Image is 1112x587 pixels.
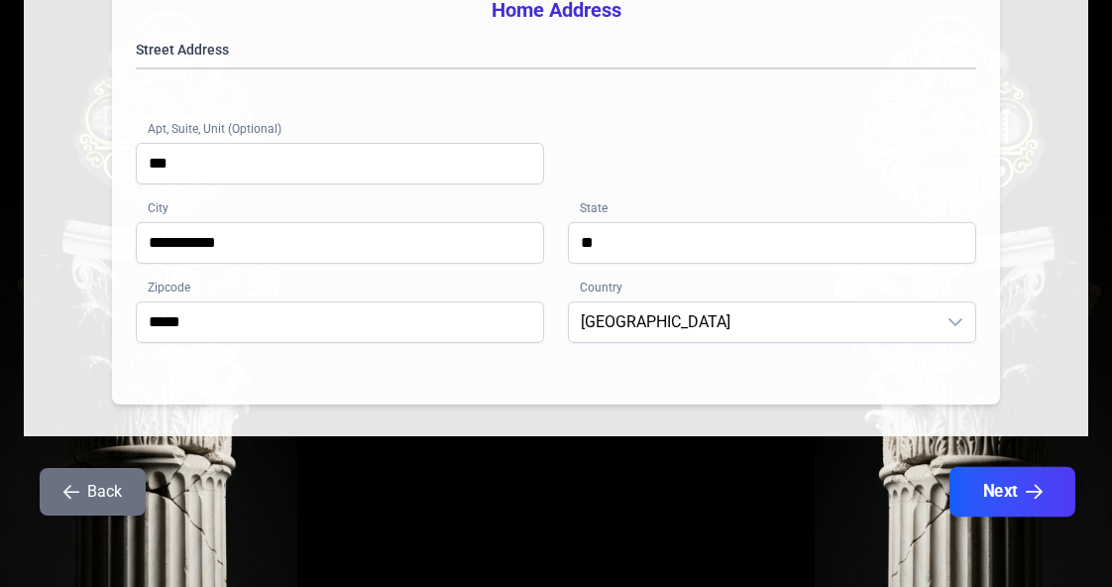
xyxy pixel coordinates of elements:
[40,468,146,516] button: Back
[136,40,976,59] label: Street Address
[949,467,1075,517] button: Next
[569,302,936,342] span: United States
[936,302,975,342] div: dropdown trigger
